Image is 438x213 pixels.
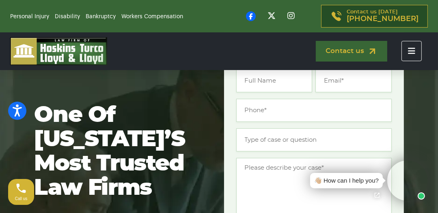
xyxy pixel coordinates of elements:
a: Disability [55,14,80,19]
a: Workers Compensation [121,14,183,19]
div: 👋🏼 How can I help you? [314,176,379,185]
input: Type of case or question [236,128,392,151]
span: [PHONE_NUMBER] [347,15,419,23]
input: Full Name [236,69,313,92]
p: Contact us [DATE] [347,9,419,23]
a: Personal Injury [10,14,49,19]
a: Contact us [316,41,387,62]
span: Call us [15,196,28,201]
input: Email* [315,69,392,92]
button: Toggle navigation [401,41,422,61]
input: Phone* [236,99,392,122]
img: logo [10,37,107,65]
a: Contact us [DATE][PHONE_NUMBER] [321,5,428,28]
a: Open chat [369,187,386,204]
h1: One of [US_STATE]’s most trusted law firms [35,103,198,200]
a: Bankruptcy [86,14,116,19]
